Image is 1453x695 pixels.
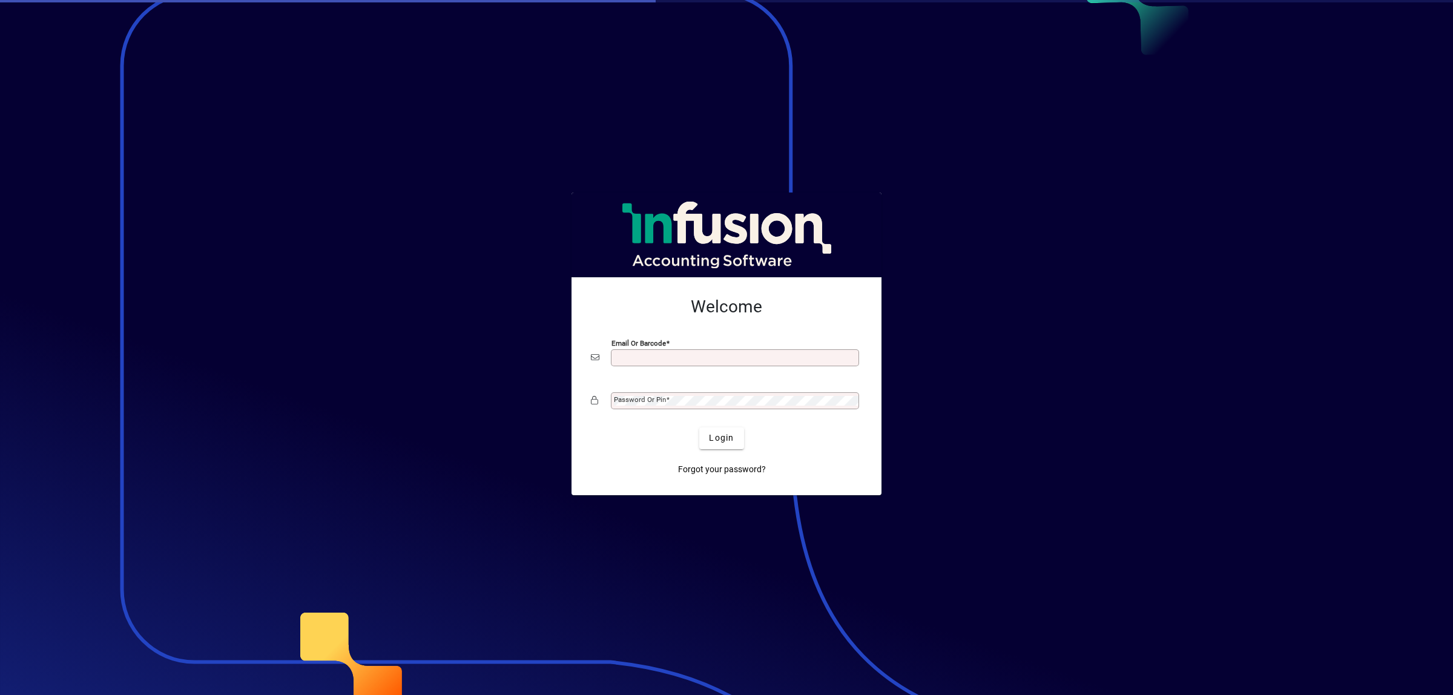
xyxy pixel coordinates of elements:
button: Login [699,427,743,449]
mat-label: Password or Pin [614,395,666,404]
span: Login [709,432,734,444]
span: Forgot your password? [678,463,766,476]
a: Forgot your password? [673,459,771,481]
h2: Welcome [591,297,862,317]
mat-label: Email or Barcode [611,338,666,347]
